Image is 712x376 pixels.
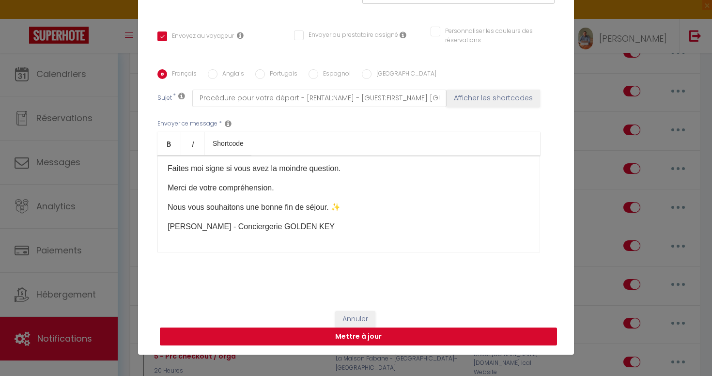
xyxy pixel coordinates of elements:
[168,163,530,174] p: ​Faites moi signe si vous avez la moindre question.
[167,69,197,80] label: Français
[335,311,375,328] button: Annuler
[168,202,530,213] p: Nous vous souhaitons une bonne fin de séjour​. ✨​
[160,328,557,346] button: Mettre à jour
[178,92,185,100] i: Subject
[265,69,297,80] label: Portugais
[168,221,530,233] p: [PERSON_NAME] - Conciergerie GOLDEN KEY
[318,69,351,80] label: Espagnol
[237,31,244,39] i: Envoyer au voyageur
[217,69,244,80] label: Anglais
[205,132,251,155] a: Shortcode
[181,132,205,155] a: Italic
[225,120,232,127] i: Message
[371,69,436,80] label: [GEOGRAPHIC_DATA]
[168,182,530,194] p: Merci de votre compréhension.
[157,119,217,128] label: Envoyer ce message
[447,90,540,107] button: Afficher les shortcodes
[400,31,406,39] i: Envoyer au prestataire si il est assigné
[157,132,181,155] a: Bold
[157,94,172,104] label: Sujet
